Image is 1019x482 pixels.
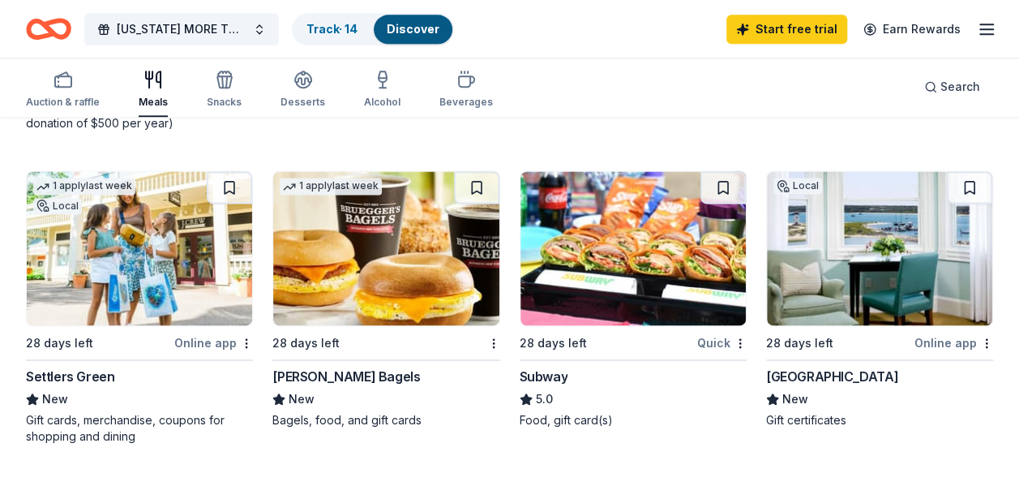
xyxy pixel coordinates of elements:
span: New [782,389,808,409]
button: Meals [139,63,168,117]
div: Settlers Green [26,367,114,386]
div: [GEOGRAPHIC_DATA] [766,367,898,386]
div: 1 apply last week [280,178,382,195]
img: Image for Bruegger's Bagels [273,171,499,325]
div: Gift certificates [766,412,993,428]
div: Beverages [439,96,493,109]
span: New [289,389,315,409]
a: Discover [387,22,439,36]
a: Track· 14 [306,22,358,36]
div: Subway [520,367,568,386]
a: Image for Harbor View HotelLocal28 days leftOnline app[GEOGRAPHIC_DATA]NewGift certificates [766,170,993,428]
div: Online app [174,333,253,353]
div: Alcohol [364,96,400,109]
img: Image for Harbor View Hotel [767,171,992,325]
img: Image for Subway [520,171,746,325]
div: Bagels, food, and gift cards [272,412,499,428]
button: Search [911,71,993,103]
div: Auction & raffle [26,96,100,109]
img: Image for Settlers Green [27,171,252,325]
div: [PERSON_NAME] Bagels [272,367,420,386]
button: Snacks [207,63,242,117]
button: Alcohol [364,63,400,117]
span: [US_STATE] MORE THAN PINK Walk 2025 [117,19,246,39]
div: Local [773,178,822,194]
div: 28 days left [766,334,833,353]
a: Earn Rewards [854,15,970,44]
a: Image for Settlers Green1 applylast weekLocal28 days leftOnline appSettlers GreenNewGift cards, m... [26,170,253,445]
button: Beverages [439,63,493,117]
button: [US_STATE] MORE THAN PINK Walk 2025 [84,13,279,45]
a: Start free trial [726,15,847,44]
div: Quick [697,333,747,353]
button: Auction & raffle [26,63,100,117]
div: 1 apply last week [33,178,135,195]
div: Online app [914,333,993,353]
div: 28 days left [272,334,340,353]
span: Search [940,77,980,97]
button: Track· 14Discover [292,13,454,45]
div: 28 days left [26,334,93,353]
div: Gift cards, merchandise, coupons for shopping and dining [26,412,253,445]
div: Snacks [207,96,242,109]
button: Desserts [280,63,325,117]
div: Desserts [280,96,325,109]
div: Food, gift card(s) [520,412,747,428]
div: Local [33,198,82,214]
a: Home [26,10,71,48]
a: Image for Bruegger's Bagels1 applylast week28 days left[PERSON_NAME] BagelsNewBagels, food, and g... [272,170,499,428]
div: 28 days left [520,334,587,353]
a: Image for Subway28 days leftQuickSubway5.0Food, gift card(s) [520,170,747,428]
span: 5.0 [536,389,553,409]
span: New [42,389,68,409]
div: Meals [139,96,168,109]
